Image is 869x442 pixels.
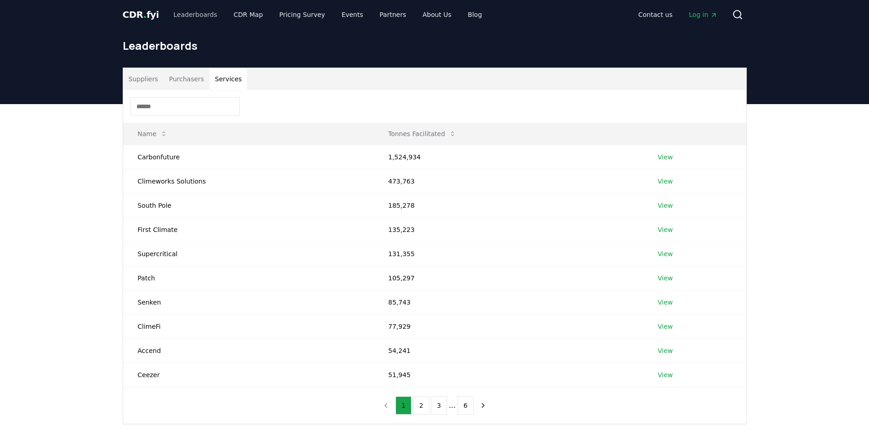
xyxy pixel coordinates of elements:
td: Climeworks Solutions [123,169,374,193]
td: Senken [123,290,374,314]
td: Accend [123,338,374,363]
button: next page [475,396,491,415]
td: 185,278 [374,193,643,217]
button: 1 [395,396,411,415]
td: Patch [123,266,374,290]
button: Tonnes Facilitated [381,125,463,143]
a: View [658,225,673,234]
td: First Climate [123,217,374,242]
a: View [658,298,673,307]
td: 54,241 [374,338,643,363]
button: 3 [431,396,447,415]
td: ClimeFi [123,314,374,338]
a: View [658,346,673,355]
button: Services [209,68,247,90]
td: Supercritical [123,242,374,266]
a: About Us [415,6,458,23]
a: View [658,177,673,186]
td: 135,223 [374,217,643,242]
td: 1,524,934 [374,145,643,169]
td: 105,297 [374,266,643,290]
button: 2 [413,396,429,415]
td: 51,945 [374,363,643,387]
a: View [658,201,673,210]
a: Pricing Survey [272,6,332,23]
span: CDR fyi [123,9,159,20]
nav: Main [166,6,489,23]
a: Partners [372,6,413,23]
button: Name [130,125,175,143]
a: View [658,153,673,162]
a: Log in [682,6,724,23]
h1: Leaderboards [123,38,747,53]
span: . [143,9,146,20]
a: Contact us [631,6,680,23]
a: Blog [461,6,489,23]
nav: Main [631,6,724,23]
a: Leaderboards [166,6,224,23]
td: Ceezer [123,363,374,387]
a: CDR.fyi [123,8,159,21]
a: CDR Map [226,6,270,23]
a: View [658,274,673,283]
a: View [658,370,673,379]
td: 131,355 [374,242,643,266]
a: View [658,322,673,331]
button: Purchasers [163,68,209,90]
button: 6 [458,396,474,415]
td: 473,763 [374,169,643,193]
a: View [658,249,673,258]
td: Carbonfuture [123,145,374,169]
td: South Pole [123,193,374,217]
button: Suppliers [123,68,164,90]
span: Log in [689,10,717,19]
li: ... [449,400,456,411]
a: Events [334,6,370,23]
td: 85,743 [374,290,643,314]
td: 77,929 [374,314,643,338]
